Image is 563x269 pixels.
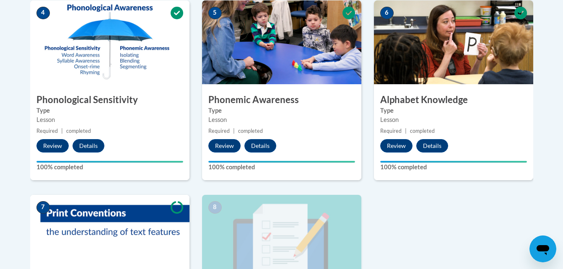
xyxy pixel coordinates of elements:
div: Your progress [380,161,527,163]
span: 5 [208,7,222,19]
span: completed [66,128,91,134]
button: Review [208,139,241,153]
div: Your progress [36,161,183,163]
button: Review [36,139,69,153]
span: 7 [36,201,50,214]
label: 100% completed [36,163,183,172]
span: Required [208,128,230,134]
div: Lesson [380,115,527,124]
img: Course Image [202,0,361,84]
label: 100% completed [380,163,527,172]
h3: Phonological Sensitivity [30,93,189,106]
span: completed [410,128,435,134]
div: Lesson [36,115,183,124]
iframe: Button to launch messaging window [529,235,556,262]
button: Details [73,139,104,153]
h3: Alphabet Knowledge [374,93,533,106]
label: Type [380,106,527,115]
span: | [61,128,63,134]
span: 4 [36,7,50,19]
span: | [233,128,235,134]
img: Course Image [374,0,533,84]
img: Course Image [30,0,189,84]
button: Details [416,139,448,153]
h3: Phonemic Awareness [202,93,361,106]
div: Lesson [208,115,355,124]
span: completed [238,128,263,134]
span: Required [36,128,58,134]
span: Required [380,128,402,134]
span: 8 [208,201,222,214]
span: 6 [380,7,394,19]
div: Your progress [208,161,355,163]
span: | [405,128,407,134]
button: Details [244,139,276,153]
button: Review [380,139,413,153]
label: Type [36,106,183,115]
label: Type [208,106,355,115]
label: 100% completed [208,163,355,172]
